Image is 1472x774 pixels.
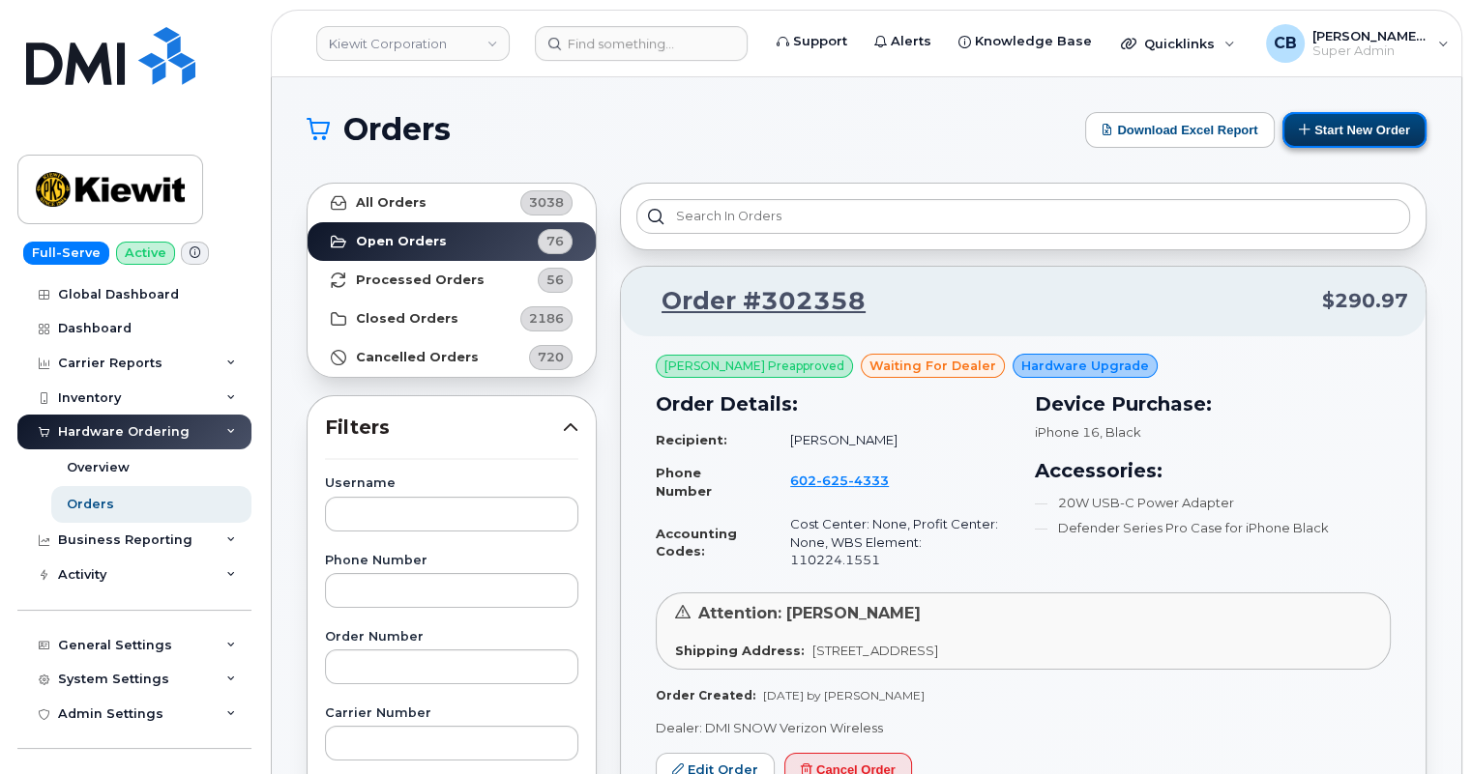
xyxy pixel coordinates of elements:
span: [PERSON_NAME] Preapproved [664,358,844,375]
h3: Device Purchase: [1035,389,1391,418]
label: Username [325,477,578,490]
a: Order #302358 [638,284,866,319]
span: 76 [546,232,564,250]
h3: Order Details: [656,389,1012,418]
a: 6026254333 [790,473,912,488]
td: [PERSON_NAME] [773,423,1012,457]
a: Closed Orders2186 [308,300,596,338]
span: 3038 [529,193,564,212]
span: Filters [325,414,563,442]
td: Cost Center: None, Profit Center: None, WBS Element: 110224.1551 [773,507,1012,577]
span: , Black [1100,424,1141,440]
p: Dealer: DMI SNOW Verizon Wireless [656,719,1391,737]
strong: All Orders [356,195,427,211]
strong: Open Orders [356,234,447,249]
span: 602 [790,473,889,488]
span: [STREET_ADDRESS] [812,643,938,658]
a: Processed Orders56 [308,261,596,300]
span: [DATE] by [PERSON_NAME] [763,688,925,702]
span: 2186 [529,309,564,328]
span: iPhone 16 [1035,424,1100,440]
li: 20W USB-C Power Adapter [1035,494,1391,512]
span: Orders [343,115,451,144]
strong: Closed Orders [356,311,458,327]
span: 720 [538,348,564,366]
span: Hardware Upgrade [1021,357,1149,375]
a: Cancelled Orders720 [308,338,596,377]
strong: Order Created: [656,688,755,702]
iframe: Messenger Launcher [1388,690,1457,760]
h3: Accessories: [1035,456,1391,485]
button: Download Excel Report [1085,112,1275,148]
button: Start New Order [1282,112,1427,148]
strong: Phone Number [656,465,712,499]
label: Phone Number [325,555,578,567]
a: Open Orders76 [308,222,596,261]
span: 4333 [848,473,889,488]
span: $290.97 [1322,287,1408,315]
span: waiting for dealer [869,357,996,375]
li: Defender Series Pro Case for iPhone Black [1035,519,1391,537]
strong: Recipient: [656,432,727,447]
a: All Orders3038 [308,184,596,222]
strong: Cancelled Orders [356,350,479,365]
strong: Processed Orders [356,272,485,288]
span: 56 [546,271,564,289]
span: 625 [816,473,848,488]
input: Search in orders [636,199,1410,234]
strong: Accounting Codes: [656,526,737,559]
strong: Shipping Address: [675,643,805,658]
label: Carrier Number [325,707,578,720]
label: Order Number [325,631,578,644]
span: Attention: [PERSON_NAME] [698,604,921,622]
